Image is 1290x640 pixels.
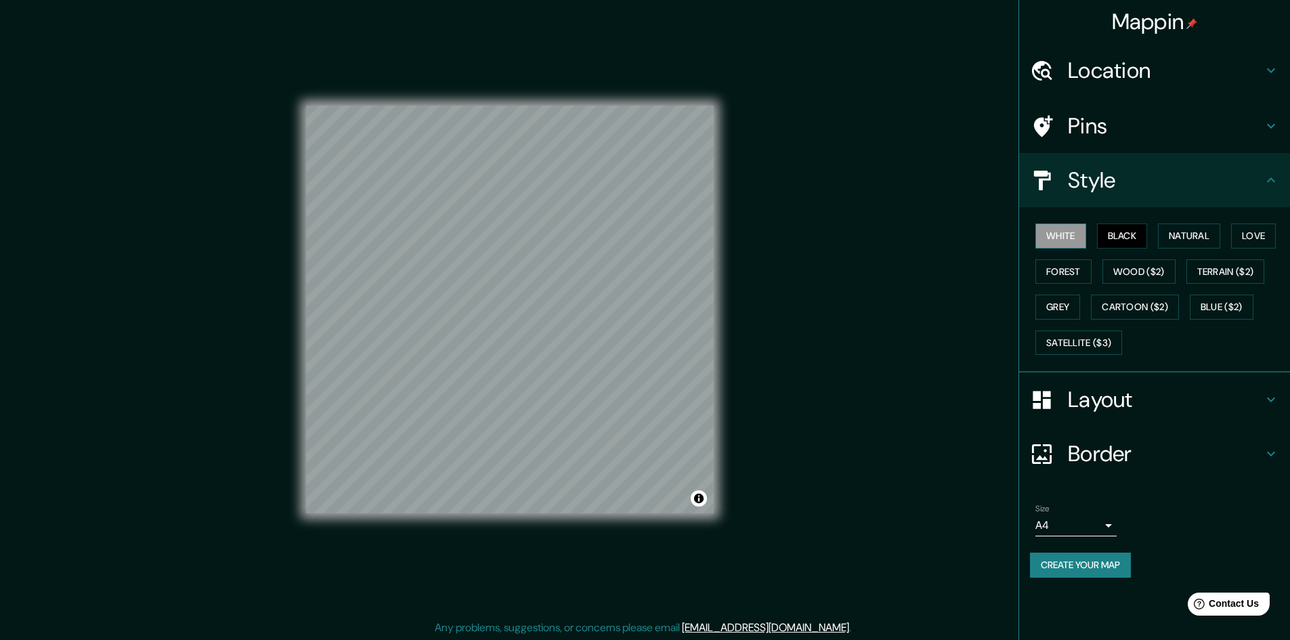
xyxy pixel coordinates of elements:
[853,620,856,636] div: .
[1186,259,1265,284] button: Terrain ($2)
[1019,153,1290,207] div: Style
[435,620,851,636] p: Any problems, suggestions, or concerns please email .
[1035,503,1050,515] label: Size
[1035,223,1086,249] button: White
[1190,295,1253,320] button: Blue ($2)
[1035,295,1080,320] button: Grey
[1019,99,1290,153] div: Pins
[1169,587,1275,625] iframe: Help widget launcher
[1030,553,1131,578] button: Create your map
[1019,372,1290,427] div: Layout
[1019,427,1290,481] div: Border
[1068,440,1263,467] h4: Border
[1068,112,1263,140] h4: Pins
[1158,223,1220,249] button: Natural
[1035,515,1117,536] div: A4
[1068,167,1263,194] h4: Style
[1231,223,1276,249] button: Love
[1068,386,1263,413] h4: Layout
[1097,223,1148,249] button: Black
[1035,330,1122,356] button: Satellite ($3)
[851,620,853,636] div: .
[1112,8,1198,35] h4: Mappin
[1186,18,1197,29] img: pin-icon.png
[1102,259,1176,284] button: Wood ($2)
[1019,43,1290,98] div: Location
[691,490,707,507] button: Toggle attribution
[682,620,849,635] a: [EMAIL_ADDRESS][DOMAIN_NAME]
[1068,57,1263,84] h4: Location
[1091,295,1179,320] button: Cartoon ($2)
[1035,259,1092,284] button: Forest
[306,106,714,513] canvas: Map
